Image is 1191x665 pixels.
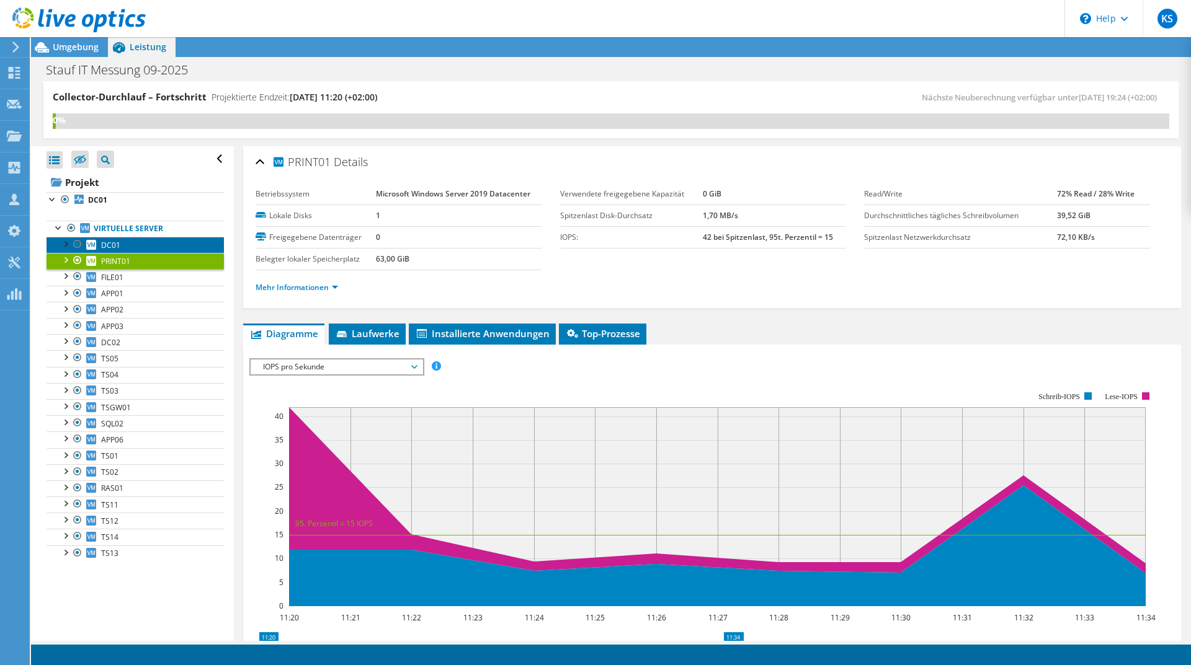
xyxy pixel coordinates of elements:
[275,411,283,421] text: 40
[47,367,224,383] a: TS04
[560,209,703,222] label: Spitzenlast Disk-Durchsatz
[1105,392,1138,401] text: Lese-IOPS
[341,612,360,623] text: 11:21
[295,518,373,529] text: 95. Perzentil = 15 IOPS
[647,612,666,623] text: 11:26
[525,612,544,623] text: 11:24
[864,188,1057,200] label: Read/Write
[463,612,483,623] text: 11:23
[376,232,380,242] b: 0
[703,188,721,199] b: 0 GiB
[275,482,283,492] text: 25
[47,302,224,318] a: APP02
[88,195,107,205] b: DC01
[249,327,318,340] span: Diagramme
[47,529,224,545] a: TS14
[101,240,120,250] span: DC01
[1158,9,1177,29] span: KS
[586,612,605,623] text: 11:25
[1136,612,1156,623] text: 11:34
[1080,13,1091,24] svg: \n
[130,41,166,53] span: Leistung
[40,63,207,77] h1: Stauf IT Messung 09-2025
[1075,612,1094,623] text: 11:33
[47,448,224,464] a: TS01
[101,256,130,266] span: PRINT01
[47,192,224,208] a: DC01
[101,272,123,283] span: FILE01
[922,92,1163,103] span: Nächste Neuberechnung verfügbar unter
[335,327,399,340] span: Laufwerke
[953,612,972,623] text: 11:31
[376,210,380,221] b: 1
[703,232,833,242] b: 42 bei Spitzenlast, 95t. Perzentil = 15
[290,91,377,103] span: [DATE] 11:20 (+02:00)
[47,464,224,480] a: TS02
[1014,612,1033,623] text: 11:32
[101,434,123,445] span: APP06
[256,209,376,222] label: Lokale Disks
[101,418,123,429] span: SQL02
[703,210,738,221] b: 1,70 MB/s
[47,545,224,562] a: TS13
[275,506,283,516] text: 20
[334,154,368,169] span: Details
[257,359,416,374] span: IOPS pro Sekunde
[47,269,224,285] a: FILE01
[101,467,118,477] span: TS02
[256,253,376,265] label: Belegter lokaler Speicherplatz
[101,385,118,396] span: TS03
[272,154,331,169] span: PRINT01
[275,434,283,445] text: 35
[864,209,1057,222] label: Durchschnittliches tägliches Schreibvolumen
[560,231,703,244] label: IOPS:
[101,369,118,380] span: TS04
[101,532,118,542] span: TS14
[47,221,224,237] a: Virtuelle Server
[47,334,224,350] a: DC02
[1057,232,1095,242] b: 72,10 KB/s
[47,513,224,529] a: TS12
[47,415,224,431] a: SQL02
[560,188,703,200] label: Verwendete freigegebene Kapazität
[1057,210,1091,221] b: 39,52 GiB
[101,337,120,348] span: DC02
[376,253,409,264] b: 63,00 GiB
[47,350,224,366] a: TS05
[275,458,283,469] text: 30
[275,553,283,563] text: 10
[101,288,123,299] span: APP01
[256,231,376,244] label: Freigegebene Datenträger
[47,383,224,399] a: TS03
[101,353,118,364] span: TS05
[101,516,118,526] span: TS12
[769,612,788,623] text: 11:28
[101,483,123,493] span: RAS01
[212,90,377,104] h4: Projektierte Endzeit:
[101,304,123,315] span: APP02
[47,318,224,334] a: APP03
[891,612,911,623] text: 11:30
[1039,392,1081,401] text: Schreib-IOPS
[256,188,376,200] label: Betriebssystem
[275,529,283,540] text: 15
[280,612,299,623] text: 11:20
[53,41,99,53] span: Umgebung
[101,402,131,413] span: TSGW01
[47,399,224,415] a: TSGW01
[101,451,118,461] span: TS01
[402,612,421,623] text: 11:22
[47,237,224,253] a: DC01
[101,548,118,558] span: TS13
[47,480,224,496] a: RAS01
[53,113,56,127] div: 0%
[101,500,118,510] span: TS11
[47,496,224,513] a: TS11
[1079,92,1157,103] span: [DATE] 19:24 (+02:00)
[708,612,728,623] text: 11:27
[47,253,224,269] a: PRINT01
[256,282,338,293] a: Mehr Informationen
[47,172,224,192] a: Projekt
[279,601,283,611] text: 0
[101,321,123,332] span: APP03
